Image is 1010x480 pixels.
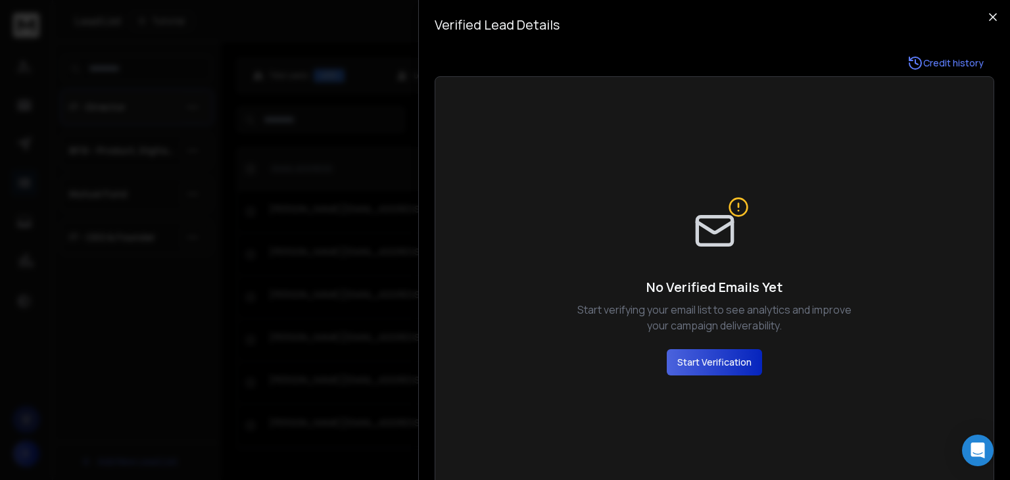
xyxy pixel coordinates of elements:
a: Credit history [897,50,994,76]
h3: Verified Lead Details [435,16,994,34]
div: Open Intercom Messenger [962,435,994,466]
button: Start Verification [667,349,762,375]
h4: No Verified Emails Yet [567,278,862,297]
p: Start verifying your email list to see analytics and improve your campaign deliverability. [567,302,862,333]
